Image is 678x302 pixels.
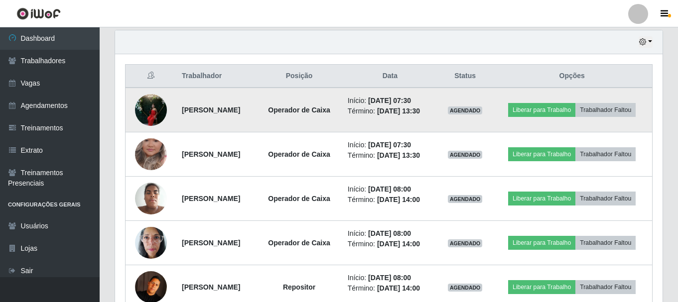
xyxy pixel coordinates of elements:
[368,274,411,282] time: [DATE] 08:00
[348,195,432,205] li: Término:
[368,97,411,104] time: [DATE] 07:30
[283,283,315,291] strong: Repositor
[348,273,432,283] li: Início:
[448,239,483,247] span: AGENDADO
[342,65,438,88] th: Data
[508,236,575,250] button: Liberar para Trabalho
[16,7,61,20] img: CoreUI Logo
[377,284,420,292] time: [DATE] 14:00
[368,229,411,237] time: [DATE] 08:00
[575,236,636,250] button: Trabalhador Faltou
[508,147,575,161] button: Liberar para Trabalho
[176,65,257,88] th: Trabalhador
[448,195,483,203] span: AGENDADO
[377,240,420,248] time: [DATE] 14:00
[438,65,492,88] th: Status
[377,151,420,159] time: [DATE] 13:30
[135,221,167,264] img: 1740495747223.jpeg
[348,228,432,239] li: Início:
[348,140,432,150] li: Início:
[492,65,652,88] th: Opções
[575,280,636,294] button: Trabalhador Faltou
[348,106,432,116] li: Término:
[182,283,240,291] strong: [PERSON_NAME]
[368,141,411,149] time: [DATE] 07:30
[508,280,575,294] button: Liberar para Trabalho
[182,239,240,247] strong: [PERSON_NAME]
[268,150,330,158] strong: Operador de Caixa
[508,103,575,117] button: Liberar para Trabalho
[257,65,341,88] th: Posição
[575,192,636,205] button: Trabalhador Faltou
[508,192,575,205] button: Liberar para Trabalho
[268,195,330,202] strong: Operador de Caixa
[268,239,330,247] strong: Operador de Caixa
[448,284,483,292] span: AGENDADO
[448,106,483,114] span: AGENDADO
[348,283,432,294] li: Término:
[448,151,483,159] span: AGENDADO
[182,106,240,114] strong: [PERSON_NAME]
[348,184,432,195] li: Início:
[377,196,420,203] time: [DATE] 14:00
[575,103,636,117] button: Trabalhador Faltou
[368,185,411,193] time: [DATE] 08:00
[182,150,240,158] strong: [PERSON_NAME]
[135,177,167,219] img: 1650483938365.jpeg
[348,150,432,161] li: Término:
[182,195,240,202] strong: [PERSON_NAME]
[348,96,432,106] li: Início:
[268,106,330,114] strong: Operador de Caixa
[377,107,420,115] time: [DATE] 13:30
[348,239,432,249] li: Término:
[135,89,167,131] img: 1751968749933.jpeg
[575,147,636,161] button: Trabalhador Faltou
[135,126,167,183] img: 1705100685258.jpeg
